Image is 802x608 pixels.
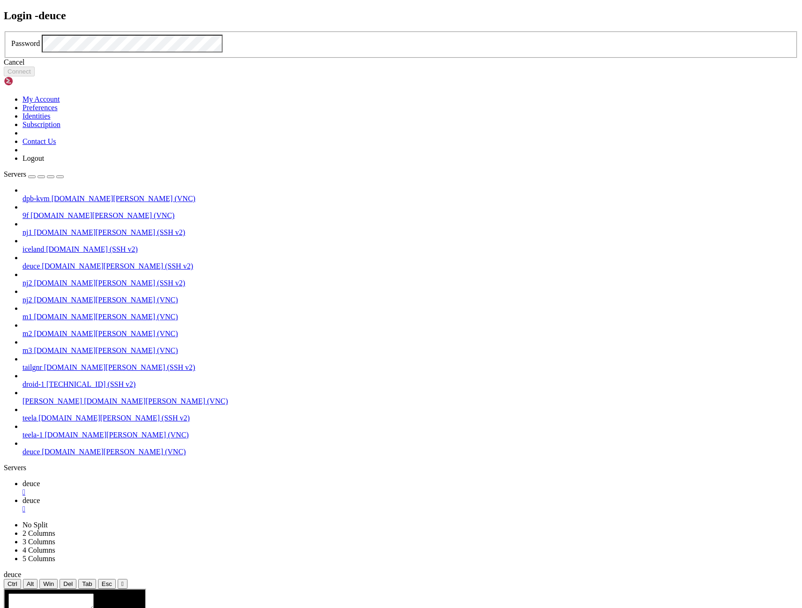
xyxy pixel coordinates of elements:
[42,262,193,270] span: [DOMAIN_NAME][PERSON_NAME] (SSH v2)
[22,220,798,237] li: nj1 [DOMAIN_NAME][PERSON_NAME] (SSH v2)
[22,211,798,220] a: 9f [DOMAIN_NAME][PERSON_NAME] (VNC)
[22,279,32,287] span: nj2
[22,431,43,439] span: teela-1
[121,580,124,587] div: 
[22,237,798,254] li: iceland [DOMAIN_NAME] (SSH v2)
[22,496,798,513] a: deuce
[22,431,798,439] a: teela-1 [DOMAIN_NAME][PERSON_NAME] (VNC)
[22,195,798,203] a: dpb-kvm [DOMAIN_NAME][PERSON_NAME] (VNC)
[22,262,40,270] span: deuce
[22,496,40,504] span: deuce
[22,397,798,405] a: [PERSON_NAME] [DOMAIN_NAME][PERSON_NAME] (VNC)
[22,154,44,162] a: Logout
[78,579,96,589] button: Tab
[60,579,76,589] button: Del
[4,570,21,578] span: deuce
[38,414,190,422] span: [DOMAIN_NAME][PERSON_NAME] (SSH v2)
[118,579,127,589] button: 
[22,480,40,488] span: deuce
[22,304,798,321] li: m1 [DOMAIN_NAME][PERSON_NAME] (VNC)
[22,296,32,304] span: nj2
[22,480,798,496] a: deuce
[4,170,64,178] a: Servers
[4,58,798,67] div: Cancel
[22,422,798,439] li: teela-1 [DOMAIN_NAME][PERSON_NAME] (VNC)
[34,313,178,321] span: [DOMAIN_NAME][PERSON_NAME] (VNC)
[22,505,798,513] a: 
[22,203,798,220] li: 9f [DOMAIN_NAME][PERSON_NAME] (VNC)
[22,330,798,338] a: m2 [DOMAIN_NAME][PERSON_NAME] (VNC)
[22,380,45,388] span: droid-1
[22,414,37,422] span: teela
[22,405,798,422] li: teela [DOMAIN_NAME][PERSON_NAME] (SSH v2)
[22,338,798,355] li: m3 [DOMAIN_NAME][PERSON_NAME] (VNC)
[39,579,58,589] button: Win
[22,448,40,456] span: deuce
[22,211,29,219] span: 9f
[22,313,798,321] a: m1 [DOMAIN_NAME][PERSON_NAME] (VNC)
[22,262,798,270] a: deuce [DOMAIN_NAME][PERSON_NAME] (SSH v2)
[52,195,195,203] span: [DOMAIN_NAME][PERSON_NAME] (VNC)
[22,254,798,270] li: deuce [DOMAIN_NAME][PERSON_NAME] (SSH v2)
[34,279,185,287] span: [DOMAIN_NAME][PERSON_NAME] (SSH v2)
[22,521,48,529] a: No Split
[98,579,116,589] button: Esc
[34,330,178,338] span: [DOMAIN_NAME][PERSON_NAME] (VNC)
[22,372,798,389] li: droid-1 [TECHNICAL_ID] (SSH v2)
[22,245,798,254] a: iceland [DOMAIN_NAME] (SSH v2)
[22,488,798,496] a: 
[22,112,51,120] a: Identities
[22,439,798,456] li: deuce [DOMAIN_NAME][PERSON_NAME] (VNC)
[22,397,82,405] span: [PERSON_NAME]
[22,330,32,338] span: m2
[43,580,54,587] span: Win
[22,546,55,554] a: 4 Columns
[22,389,798,405] li: [PERSON_NAME] [DOMAIN_NAME][PERSON_NAME] (VNC)
[4,170,26,178] span: Servers
[4,579,21,589] button: Ctrl
[23,579,38,589] button: Alt
[22,414,798,422] a: teela [DOMAIN_NAME][PERSON_NAME] (SSH v2)
[22,363,798,372] a: tailgnr [DOMAIN_NAME][PERSON_NAME] (SSH v2)
[22,321,798,338] li: m2 [DOMAIN_NAME][PERSON_NAME] (VNC)
[4,15,8,26] div: (0, 1)
[22,529,55,537] a: 2 Columns
[46,380,135,388] span: [TECHNICAL_ID] (SSH v2)
[22,95,60,103] a: My Account
[7,580,17,587] span: Ctrl
[46,245,138,253] span: [DOMAIN_NAME] (SSH v2)
[34,228,185,236] span: [DOMAIN_NAME][PERSON_NAME] (SSH v2)
[34,296,178,304] span: [DOMAIN_NAME][PERSON_NAME] (VNC)
[22,245,44,253] span: iceland
[30,211,174,219] span: [DOMAIN_NAME][PERSON_NAME] (VNC)
[45,431,189,439] span: [DOMAIN_NAME][PERSON_NAME] (VNC)
[22,346,32,354] span: m3
[63,580,73,587] span: Del
[22,287,798,304] li: nj2 [DOMAIN_NAME][PERSON_NAME] (VNC)
[27,580,34,587] span: Alt
[22,555,55,563] a: 5 Columns
[4,67,35,76] button: Connect
[22,228,32,236] span: nj1
[82,580,92,587] span: Tab
[4,9,798,22] h2: Login - deuce
[22,313,32,321] span: m1
[22,195,50,203] span: dpb-kvm
[22,279,798,287] a: nj2 [DOMAIN_NAME][PERSON_NAME] (SSH v2)
[22,363,42,371] span: tailgnr
[11,39,40,47] label: Password
[22,538,55,546] a: 3 Columns
[22,380,798,389] a: droid-1 [TECHNICAL_ID] (SSH v2)
[22,346,798,355] a: m3 [DOMAIN_NAME][PERSON_NAME] (VNC)
[22,448,798,456] a: deuce [DOMAIN_NAME][PERSON_NAME] (VNC)
[44,363,195,371] span: [DOMAIN_NAME][PERSON_NAME] (SSH v2)
[22,137,56,145] a: Contact Us
[22,270,798,287] li: nj2 [DOMAIN_NAME][PERSON_NAME] (SSH v2)
[4,4,680,15] x-row: Connecting [DOMAIN_NAME][PERSON_NAME]...
[42,448,186,456] span: [DOMAIN_NAME][PERSON_NAME] (VNC)
[22,186,798,203] li: dpb-kvm [DOMAIN_NAME][PERSON_NAME] (VNC)
[4,76,58,86] img: Shellngn
[22,355,798,372] li: tailgnr [DOMAIN_NAME][PERSON_NAME] (SSH v2)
